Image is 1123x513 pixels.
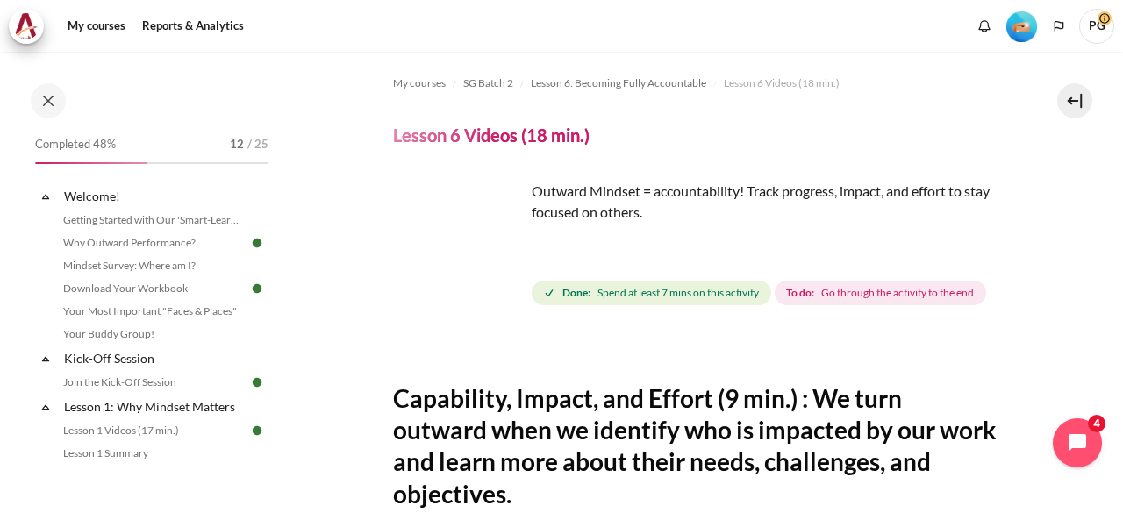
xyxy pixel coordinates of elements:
a: Level #2 [999,10,1044,42]
div: Completion requirements for Lesson 6 Videos (18 min.) [532,277,990,309]
span: Lesson 6 Videos (18 min.) [724,75,840,91]
span: Completed 48% [35,136,116,153]
div: Show notification window with no new notifications [971,13,998,39]
img: Done [249,281,265,296]
img: Level #2 [1006,11,1037,42]
a: Lesson 6 Videos (18 min.) [724,73,840,94]
span: PG [1079,9,1114,44]
span: My courses [393,75,446,91]
a: Kick-Off Session [61,346,249,370]
a: Welcome! [61,184,249,208]
a: Why Outward Performance? [58,232,249,253]
a: Lesson 1: Why Mindset Matters [61,395,249,418]
span: SG Batch 2 [463,75,513,91]
img: Done [249,374,265,390]
a: Architeck Architeck [9,9,53,44]
a: My courses [393,73,446,94]
span: Go through the activity to the end [821,285,974,301]
a: Reports & Analytics [136,9,250,44]
div: Level #2 [1006,10,1037,42]
h4: Lesson 6 Videos (18 min.) [393,124,590,146]
div: 48% [35,162,147,164]
img: Done [249,235,265,251]
span: 12 [230,136,244,153]
a: Join the Kick-Off Session [58,372,249,393]
a: Download Your Workbook [58,278,249,299]
a: Lesson 6: Becoming Fully Accountable [531,73,706,94]
a: SG Batch 2 [463,73,513,94]
a: My courses [61,9,132,44]
span: Collapse [37,350,54,367]
span: Collapse [37,188,54,205]
a: Lesson 1 Videos (17 min.) [58,420,249,441]
img: Done [249,423,265,438]
button: Languages [1046,13,1072,39]
span: Lesson 6: Becoming Fully Accountable [531,75,706,91]
a: Your Most Important "Faces & Places" [58,301,249,322]
a: Mindset Survey: Where am I? [58,255,249,276]
h2: Capability, Impact, and Effort (9 min.) : We turn outward when we identify who is impacted by our... [393,382,998,510]
span: Spend at least 7 mins on this activity [597,285,759,301]
span: Collapse [37,398,54,416]
span: / 25 [247,136,268,153]
img: Architeck [14,13,39,39]
img: dsffd [393,181,525,312]
strong: Done: [562,285,590,301]
a: Lesson 1 Summary [58,443,249,464]
p: Outward Mindset = accountability! Track progress, impact, and effort to stay focused on others. [393,181,998,223]
strong: To do: [786,285,814,301]
a: User menu [1079,9,1114,44]
a: Getting Started with Our 'Smart-Learning' Platform [58,210,249,231]
nav: Navigation bar [393,69,998,97]
a: Your Buddy Group! [58,324,249,345]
